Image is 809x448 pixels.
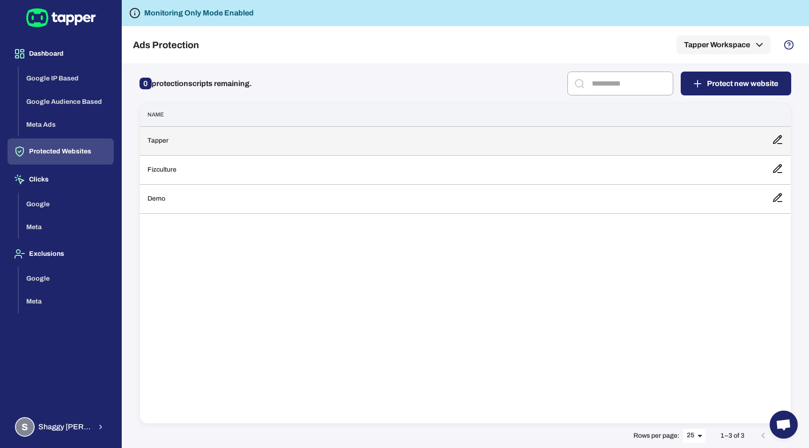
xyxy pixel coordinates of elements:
span: 0 [140,78,152,89]
button: Google IP Based [19,67,114,90]
button: Google Audience Based [19,90,114,114]
h6: Monitoring Only Mode Enabled [144,7,254,19]
span: Shaggy [PERSON_NAME] [38,422,91,432]
td: Tapper [140,126,765,155]
a: Google [19,274,114,282]
button: Protected Websites [7,138,114,165]
td: Demo [140,184,765,213]
button: Meta [19,290,114,313]
button: Protect new website [681,72,791,95]
a: Google IP Based [19,74,114,82]
svg: Tapper is not blocking any fraudulent activity for this domain [129,7,140,19]
div: S [15,417,35,437]
p: Rows per page: [633,432,679,440]
td: Fizculture [140,155,765,184]
button: SShaggy [PERSON_NAME] [7,413,114,441]
button: Google [19,193,114,216]
a: Meta [19,297,114,305]
button: Exclusions [7,241,114,267]
a: Dashboard [7,49,114,57]
button: Dashboard [7,41,114,67]
div: 25 [683,429,706,442]
button: Clicks [7,166,114,193]
button: Google [19,267,114,290]
button: Tapper Workspace [677,36,771,54]
div: Open chat [770,411,798,439]
a: Google [19,199,114,207]
a: Clicks [7,175,114,183]
a: Exclusions [7,249,114,257]
h5: Ads Protection [133,39,199,51]
a: Protected Websites [7,147,114,155]
p: protection scripts remaining. [140,76,252,91]
a: Google Audience Based [19,97,114,105]
button: Meta Ads [19,113,114,137]
p: 1–3 of 3 [721,432,744,440]
a: Meta [19,223,114,231]
th: Name [140,103,765,126]
button: Meta [19,216,114,239]
a: Meta Ads [19,120,114,128]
